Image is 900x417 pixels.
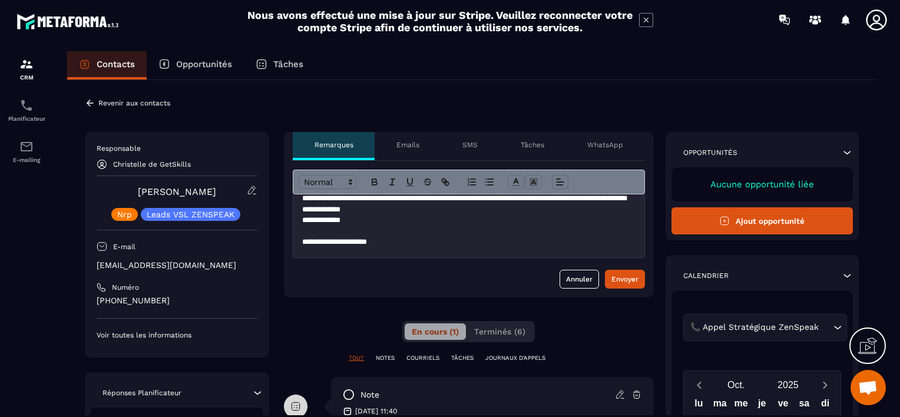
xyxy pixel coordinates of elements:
[462,140,478,150] p: SMS
[773,395,794,416] div: ve
[147,51,244,80] a: Opportunités
[485,354,545,362] p: JOURNAUX D'APPELS
[117,210,132,219] p: Nrp
[762,375,814,395] button: Open years overlay
[97,59,135,69] p: Contacts
[113,242,135,251] p: E-mail
[112,283,139,292] p: Numéro
[521,140,544,150] p: Tâches
[815,395,836,416] div: di
[176,59,232,69] p: Opportunités
[752,395,773,416] div: je
[709,395,730,416] div: ma
[3,157,50,163] p: E-mailing
[3,90,50,131] a: schedulerschedulerPlanificateur
[19,98,34,112] img: scheduler
[349,354,364,362] p: TOUT
[560,270,599,289] button: Annuler
[822,321,830,334] input: Search for option
[3,115,50,122] p: Planificateur
[98,99,170,107] p: Revenir aux contacts
[355,406,397,416] p: [DATE] 11:40
[147,210,234,219] p: Leads VSL ZENSPEAK
[16,11,123,32] img: logo
[683,148,737,157] p: Opportunités
[3,131,50,172] a: emailemailE-mailing
[97,260,257,271] p: [EMAIL_ADDRESS][DOMAIN_NAME]
[683,271,729,280] p: Calendrier
[814,377,836,393] button: Next month
[683,179,842,190] p: Aucune opportunité liée
[689,395,710,416] div: lu
[406,354,439,362] p: COURRIELS
[688,321,822,334] span: 📞 Appel Stratégique ZenSpeak
[102,388,181,398] p: Réponses Planificateur
[19,140,34,154] img: email
[611,273,638,285] div: Envoyer
[3,74,50,81] p: CRM
[710,375,762,395] button: Open months overlay
[138,186,216,197] a: [PERSON_NAME]
[97,144,257,153] p: Responsable
[247,9,633,34] h2: Nous avons effectué une mise à jour sur Stripe. Veuillez reconnecter votre compte Stripe afin de ...
[851,370,886,405] div: Ouvrir le chat
[605,270,645,289] button: Envoyer
[671,207,853,234] button: Ajout opportunité
[683,314,847,341] div: Search for option
[67,51,147,80] a: Contacts
[412,327,459,336] span: En cours (1)
[730,395,752,416] div: me
[474,327,525,336] span: Terminés (6)
[315,140,353,150] p: Remarques
[244,51,315,80] a: Tâches
[113,160,191,168] p: Christelle de GetSkills
[273,59,303,69] p: Tâches
[3,48,50,90] a: formationformationCRM
[689,377,710,393] button: Previous month
[376,354,395,362] p: NOTES
[97,295,257,306] p: [PHONE_NUMBER]
[97,330,257,340] p: Voir toutes les informations
[405,323,466,340] button: En cours (1)
[451,354,474,362] p: TÂCHES
[396,140,419,150] p: Emails
[587,140,623,150] p: WhatsApp
[19,57,34,71] img: formation
[360,389,379,401] p: note
[793,395,815,416] div: sa
[467,323,532,340] button: Terminés (6)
